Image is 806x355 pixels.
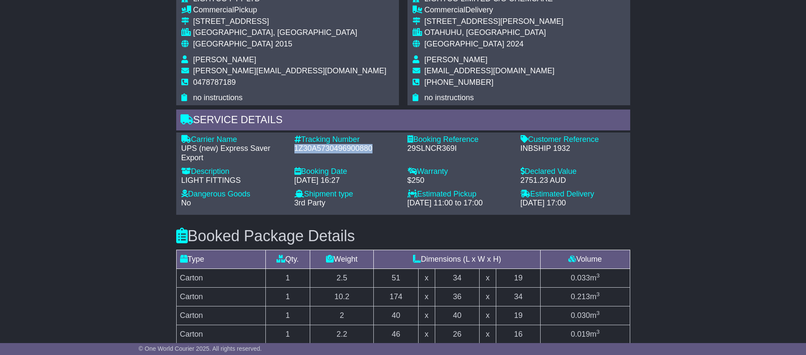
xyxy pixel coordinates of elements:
td: 40 [374,306,419,325]
td: Carton [176,306,265,325]
td: 1 [265,325,310,343]
span: 0.213 [571,292,590,301]
h3: Booked Package Details [176,228,630,245]
span: [PERSON_NAME] [193,55,256,64]
td: m [541,325,630,343]
td: x [418,268,435,287]
td: m [541,306,630,325]
td: m [541,287,630,306]
div: 1Z30A5730496900880 [294,144,399,153]
td: 1 [265,306,310,325]
span: © One World Courier 2025. All rights reserved. [139,345,262,352]
span: 2015 [275,40,292,48]
td: Carton [176,325,265,343]
td: x [480,306,496,325]
td: x [418,287,435,306]
div: Delivery [425,6,564,15]
td: 19 [496,306,541,325]
div: $250 [407,176,512,185]
span: Commercial [425,6,466,14]
span: no instructions [425,93,474,102]
div: Pickup [193,6,387,15]
span: [GEOGRAPHIC_DATA] [425,40,504,48]
div: 29SLNCR369I [407,144,512,153]
div: Description [181,167,286,176]
td: Dimensions (L x W x H) [374,250,541,268]
td: 16 [496,325,541,343]
td: 34 [435,268,480,287]
div: Customer Reference [521,135,625,144]
span: 3rd Party [294,199,326,207]
td: x [418,325,435,343]
div: [STREET_ADDRESS][PERSON_NAME] [425,17,564,26]
sup: 3 [596,272,600,279]
div: 2751.23 AUD [521,176,625,185]
div: OTAHUHU, [GEOGRAPHIC_DATA] [425,28,564,38]
span: 2024 [506,40,524,48]
div: Warranty [407,167,512,176]
div: [DATE] 11:00 to 17:00 [407,199,512,208]
td: 19 [496,268,541,287]
td: 10.2 [310,287,374,306]
td: m [541,268,630,287]
span: 0478787189 [193,78,236,87]
td: Qty. [265,250,310,268]
div: Tracking Number [294,135,399,144]
div: Shipment type [294,190,399,199]
td: 26 [435,325,480,343]
div: Service Details [176,110,630,133]
span: [PERSON_NAME] [425,55,488,64]
span: [PHONE_NUMBER] [425,78,494,87]
td: x [480,268,496,287]
span: Commercial [193,6,234,14]
span: 0.030 [571,311,590,320]
td: 2 [310,306,374,325]
div: Estimated Delivery [521,190,625,199]
div: LIGHT FITTINGS [181,176,286,185]
td: 34 [496,287,541,306]
td: 1 [265,287,310,306]
td: Volume [541,250,630,268]
span: [EMAIL_ADDRESS][DOMAIN_NAME] [425,66,555,75]
td: x [480,287,496,306]
sup: 3 [596,329,600,335]
td: 46 [374,325,419,343]
div: Declared Value [521,167,625,176]
span: [PERSON_NAME][EMAIL_ADDRESS][DOMAIN_NAME] [193,66,387,75]
div: Dangerous Goods [181,190,286,199]
span: 0.019 [571,330,590,338]
span: no instructions [193,93,243,102]
td: 40 [435,306,480,325]
div: Estimated Pickup [407,190,512,199]
td: Weight [310,250,374,268]
div: UPS (new) Express Saver Export [181,144,286,162]
div: [DATE] 17:00 [521,199,625,208]
td: Carton [176,268,265,287]
div: [GEOGRAPHIC_DATA], [GEOGRAPHIC_DATA] [193,28,387,38]
td: 1 [265,268,310,287]
div: INBSHIP 1932 [521,144,625,153]
td: 174 [374,287,419,306]
span: 0.033 [571,274,590,282]
div: [STREET_ADDRESS] [193,17,387,26]
span: No [181,199,191,207]
td: x [418,306,435,325]
td: Carton [176,287,265,306]
sup: 3 [596,310,600,316]
td: 36 [435,287,480,306]
div: Booking Reference [407,135,512,144]
td: x [480,325,496,343]
span: [GEOGRAPHIC_DATA] [193,40,273,48]
td: 51 [374,268,419,287]
div: [DATE] 16:27 [294,176,399,185]
td: Type [176,250,265,268]
div: Booking Date [294,167,399,176]
td: 2.5 [310,268,374,287]
td: 2.2 [310,325,374,343]
sup: 3 [596,291,600,297]
div: Carrier Name [181,135,286,144]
